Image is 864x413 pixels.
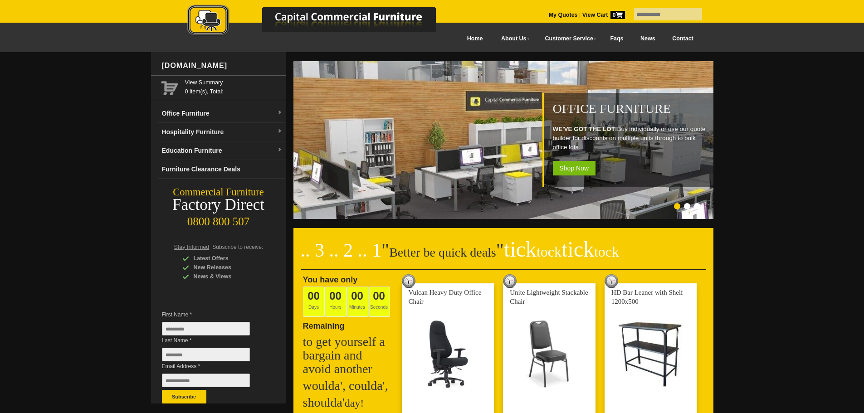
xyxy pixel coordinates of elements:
span: 00 [329,290,342,302]
strong: WE'VE GOT THE LOT! [553,126,617,132]
a: Office Furnituredropdown [158,104,286,123]
img: Office Furniture [293,61,715,219]
h1: Office Furniture [553,102,709,116]
div: 0800 800 507 [151,211,286,228]
input: Email Address * [162,374,250,387]
span: First Name * [162,310,264,319]
div: New Releases [182,263,268,272]
span: Subscribe to receive: [212,244,263,250]
div: News & Views [182,272,268,281]
li: Page dot 1 [674,203,680,209]
img: tick tock deal clock [402,274,415,288]
a: View Summary [185,78,283,87]
span: Days [303,287,325,317]
a: Faqs [602,29,632,49]
a: Office Furniture WE'VE GOT THE LOT!Buy individually or use our quote builder for discounts on mul... [293,214,715,220]
h2: woulda', coulda', [303,379,394,393]
a: Capital Commercial Furniture Logo [162,5,480,40]
span: Stay Informed [174,244,210,250]
span: Seconds [368,287,390,317]
a: News [632,29,664,49]
span: " [496,240,619,261]
h2: to get yourself a bargain and avoid another [303,335,394,376]
a: Furniture Clearance Deals [158,160,286,179]
div: [DOMAIN_NAME] [158,52,286,79]
span: Minutes [347,287,368,317]
a: Customer Service [535,29,601,49]
strong: View Cart [582,12,625,18]
div: Factory Direct [151,199,286,211]
p: Buy individually or use our quote builder for discounts on multiple units through to bulk office ... [553,125,709,152]
span: 00 [308,290,320,302]
input: Last Name * [162,348,250,361]
a: Contact [664,29,702,49]
button: Subscribe [162,390,206,403]
a: My Quotes [549,12,578,18]
div: Commercial Furniture [151,186,286,199]
a: About Us [491,29,535,49]
span: Last Name * [162,336,264,345]
img: dropdown [277,147,283,153]
h2: shoulda' [303,396,394,410]
h2: Better be quick deals [301,243,706,270]
span: Email Address * [162,362,264,371]
span: tock [594,243,619,260]
img: dropdown [277,110,283,116]
div: Latest Offers [182,254,268,263]
span: 00 [351,290,363,302]
img: tick tock deal clock [605,274,618,288]
span: " [381,240,389,261]
img: dropdown [277,129,283,134]
input: First Name * [162,322,250,335]
a: Education Furnituredropdown [158,141,286,160]
span: 00 [373,290,385,302]
span: You have only [303,275,358,284]
span: tick tick [504,237,619,261]
span: tock [537,243,561,260]
span: 0 item(s), Total: [185,78,283,95]
span: Shop Now [553,161,596,175]
img: tick tock deal clock [503,274,517,288]
span: .. 3 .. 2 .. 1 [301,240,382,261]
span: Remaining [303,318,345,330]
a: Hospitality Furnituredropdown [158,123,286,141]
img: Capital Commercial Furniture Logo [162,5,480,38]
li: Page dot 3 [694,203,700,209]
span: 0 [610,11,625,19]
a: View Cart0 [581,12,625,18]
li: Page dot 2 [684,203,690,209]
span: day! [345,397,364,409]
span: Hours [325,287,347,317]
